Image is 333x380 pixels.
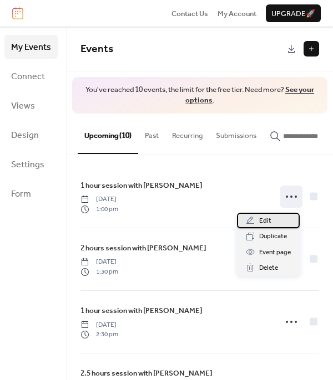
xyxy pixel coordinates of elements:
a: 2 hours session with [PERSON_NAME] [80,242,206,254]
span: Views [11,97,35,115]
span: 1 hour session with [PERSON_NAME] [80,180,202,191]
a: Connect [4,64,58,88]
span: My Events [11,39,51,56]
span: Delete [259,263,278,274]
span: You've reached 10 events, the limit for the free tier. Need more? . [83,85,316,106]
button: Recurring [165,114,209,152]
span: [DATE] [80,320,118,330]
span: 1:30 pm [80,267,118,277]
span: [DATE] [80,194,118,204]
span: Event page [259,247,291,258]
button: Past [138,114,165,152]
a: 2.5 hours session with [PERSON_NAME] [80,367,212,379]
button: Upgrade🚀 [266,4,321,22]
span: Form [11,186,31,203]
span: Connect [11,68,45,85]
span: 2.5 hours session with [PERSON_NAME] [80,368,212,379]
span: Duplicate [259,231,287,242]
a: My Account [218,8,256,19]
button: Submissions [209,114,263,152]
button: Upcoming (10) [78,114,138,153]
img: logo [12,7,23,19]
span: 1:00 pm [80,204,118,214]
a: 1 hour session with [PERSON_NAME] [80,305,202,317]
a: 1 hour session with [PERSON_NAME] [80,179,202,192]
span: 2:30 pm [80,330,118,340]
span: Events [80,39,113,59]
a: Form [4,182,58,206]
span: Upgrade 🚀 [271,8,315,19]
span: Edit [259,215,271,227]
a: Design [4,123,58,147]
a: Contact Us [171,8,208,19]
span: Design [11,127,39,144]
a: See your options [185,83,314,107]
a: Settings [4,152,58,176]
span: 2 hours session with [PERSON_NAME] [80,243,206,254]
span: Settings [11,156,44,173]
span: [DATE] [80,257,118,267]
a: Views [4,94,58,117]
a: My Events [4,35,58,59]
